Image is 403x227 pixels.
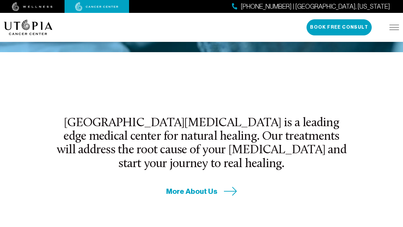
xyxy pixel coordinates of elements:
a: [PHONE_NUMBER] | [GEOGRAPHIC_DATA], [US_STATE] [232,2,390,11]
a: More About Us [166,186,237,196]
h2: [GEOGRAPHIC_DATA][MEDICAL_DATA] is a leading edge medical center for natural healing. Our treatme... [54,117,349,171]
img: wellness [12,2,53,11]
img: logo [4,20,53,35]
span: [PHONE_NUMBER] | [GEOGRAPHIC_DATA], [US_STATE] [241,2,390,11]
span: More About Us [166,186,217,196]
img: cancer center [75,2,118,11]
img: icon-hamburger [389,25,399,30]
button: Book Free Consult [307,19,372,35]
